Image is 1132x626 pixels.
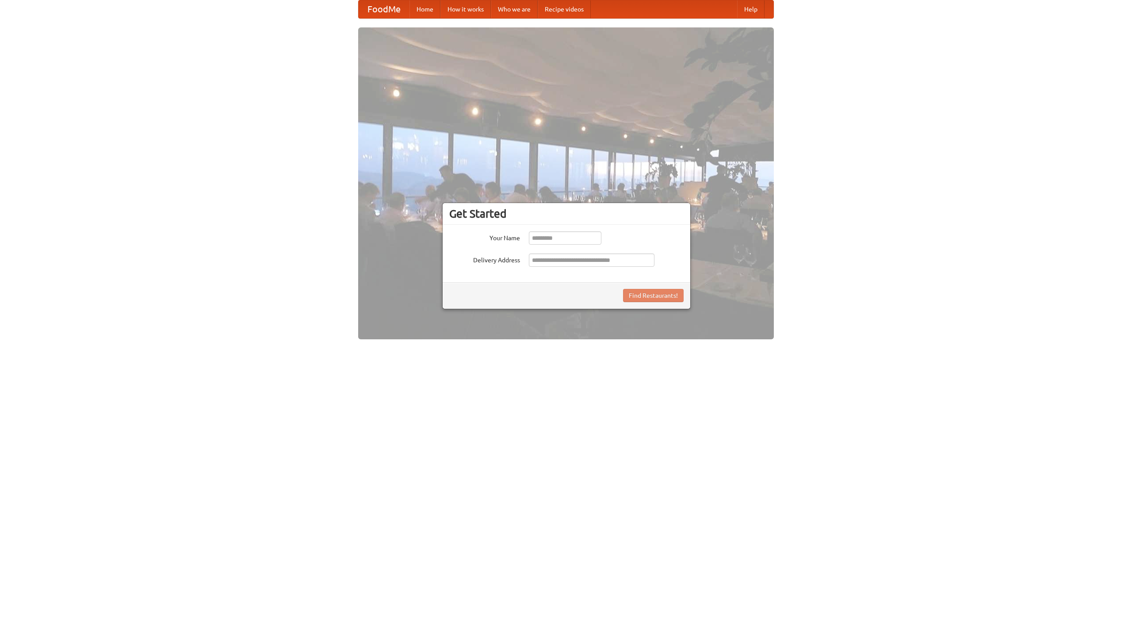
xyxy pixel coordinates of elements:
a: Who we are [491,0,538,18]
h3: Get Started [449,207,684,220]
a: Help [737,0,765,18]
button: Find Restaurants! [623,289,684,302]
label: Delivery Address [449,253,520,265]
label: Your Name [449,231,520,242]
a: How it works [440,0,491,18]
a: Home [409,0,440,18]
a: FoodMe [359,0,409,18]
a: Recipe videos [538,0,591,18]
